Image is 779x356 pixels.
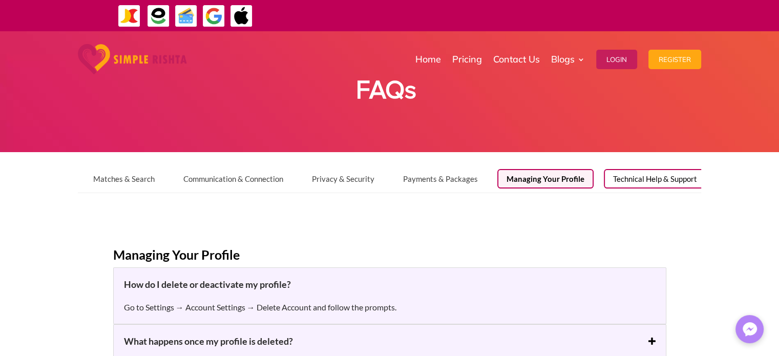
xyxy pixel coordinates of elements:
[648,50,701,69] button: Register
[147,5,170,28] img: EasyPaisa-icon
[394,169,487,189] button: Payments & Packages
[175,5,198,28] img: Credit Cards
[113,247,240,262] strong: Managing Your Profile
[303,169,384,189] button: Privacy & Security
[604,169,706,189] button: Technical Help & Support
[415,34,441,85] a: Home
[493,34,540,85] a: Contact Us
[174,169,292,189] button: Communication & Connection
[230,5,253,28] img: ApplePay-icon
[740,319,760,340] img: Messenger
[596,34,637,85] a: Login
[124,335,656,347] h5: What happens once my profile is deleted?
[497,169,594,189] button: Managing Your Profile
[84,169,164,189] button: Matches & Search
[124,301,656,313] p: Go to Settings → Account Settings → Delete Account and follow the prompts.
[452,34,482,85] a: Pricing
[124,278,656,290] h5: How do I delete or deactivate my profile?
[202,5,225,28] img: GooglePay-icon
[596,50,637,69] button: Login
[356,78,416,104] span: FAQs
[551,34,585,85] a: Blogs
[118,5,141,28] img: JazzCash-icon
[648,34,701,85] a: Register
